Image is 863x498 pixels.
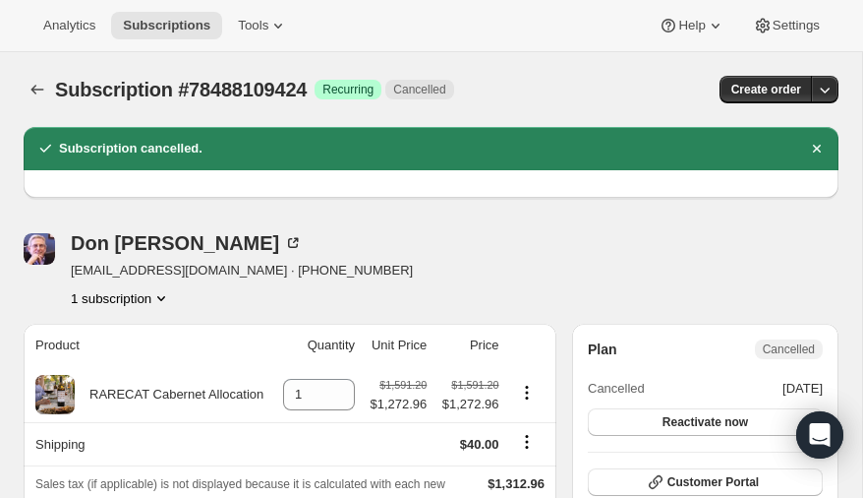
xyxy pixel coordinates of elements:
th: Product [24,324,273,367]
span: Help [678,18,705,33]
button: Tools [226,12,300,39]
img: product img [35,375,75,414]
th: Unit Price [361,324,432,367]
button: Customer Portal [588,468,823,496]
span: Tools [238,18,268,33]
h2: Subscription cancelled. [59,139,202,158]
th: Quantity [273,324,361,367]
th: Shipping [24,422,273,466]
small: $1,591.20 [379,379,427,391]
button: Subscriptions [111,12,222,39]
span: Cancelled [393,82,445,97]
button: Reactivate now [588,408,823,436]
span: Subscriptions [123,18,210,33]
button: Create order [719,76,813,103]
span: Reactivate now [662,414,748,430]
span: $1,272.96 [438,395,498,414]
span: Customer Portal [667,474,759,490]
span: Recurring [322,82,374,97]
th: Price [432,324,504,367]
span: [EMAIL_ADDRESS][DOMAIN_NAME] · [PHONE_NUMBER] [71,261,413,280]
span: Don Farquharson [24,233,55,265]
span: Create order [731,82,801,97]
button: Analytics [31,12,107,39]
h2: Plan [588,340,617,359]
button: Shipping actions [511,431,543,453]
button: Subscriptions [24,76,51,103]
button: Settings [741,12,832,39]
small: $1,591.20 [451,379,498,391]
span: Analytics [43,18,95,33]
div: RARECAT Cabernet Allocation [75,385,263,405]
button: Help [647,12,736,39]
span: Cancelled [588,379,645,399]
span: $40.00 [460,437,499,452]
span: Subscription #78488109424 [55,79,307,100]
span: Cancelled [763,342,815,357]
span: $1,312.96 [488,476,545,491]
button: Product actions [511,382,543,404]
button: Dismiss notification [803,135,831,162]
div: Don [PERSON_NAME] [71,233,303,253]
div: Open Intercom Messenger [796,411,843,459]
span: $1,272.96 [370,395,427,414]
span: [DATE] [782,379,823,399]
span: Settings [773,18,820,33]
button: Product actions [71,288,171,308]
